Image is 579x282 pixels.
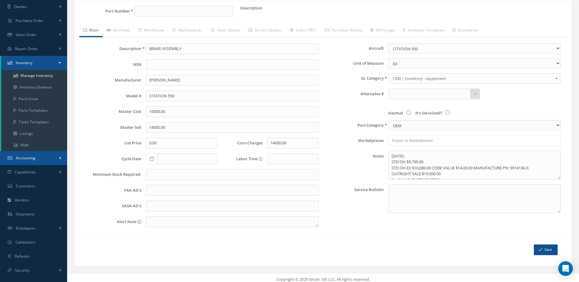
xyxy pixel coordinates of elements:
[1,93,67,105] a: Parts Issue
[15,254,30,259] span: Defaults
[407,110,411,114] input: Hazmat
[75,9,130,13] label: Part Number
[168,24,207,37] a: Marketplaces
[558,261,573,276] div: Open Intercom Messenger
[81,216,141,227] label: Alert Note
[16,183,35,189] span: Customers
[15,268,29,273] span: Security
[16,60,33,65] span: Inventory
[388,110,403,116] span: Hazmat
[323,92,384,96] label: Alternates #
[14,4,27,9] span: Quotes
[446,110,450,114] input: It's Serialized?
[15,46,38,51] span: Repair Order
[81,62,141,67] label: NSN
[399,24,449,37] a: Inventory Templates
[16,211,35,217] span: Shipments
[1,116,67,128] a: Tasks Templates
[16,18,44,23] span: Purchase Order
[323,61,384,66] label: Unit of Measure
[392,75,553,82] span: 1200 | Inventory - equipment
[1,70,67,81] a: Manage Inventory
[81,157,141,161] label: Cycle Date
[323,151,384,179] label: Notes
[16,155,36,161] span: Accounting
[323,184,384,213] label: Service Bulletin
[366,24,399,37] a: WO Usage
[534,244,558,255] button: Save
[81,94,141,98] label: Model #
[240,6,262,10] label: Description
[81,172,141,177] label: Minimum Stock Required:
[79,24,103,37] a: Main
[222,141,262,145] label: Core Charges
[1,105,67,116] a: Parts Templates
[81,46,141,51] label: Description
[244,24,286,37] a: Service Quotes
[323,46,384,51] label: Aircraft
[286,24,321,37] a: Sales / RO's
[134,24,168,37] a: Warehouse
[323,123,384,128] label: Part Category
[1,128,67,139] a: Listings
[15,169,36,175] span: Capabilities
[81,188,141,193] label: FAA AD's
[323,76,384,81] label: GL Category
[15,197,29,203] span: Vendors
[16,32,37,37] span: Sales Order
[103,24,134,37] a: Bird View
[222,157,262,161] label: Labor Time
[1,56,67,70] a: Inventory
[1,139,67,151] a: RMA
[388,151,561,179] textarea: Notes
[81,78,141,82] label: Manufacturer
[16,240,35,245] span: Calibration
[206,24,244,37] a: Sales Quotes
[321,24,366,37] a: Purchase History
[1,81,67,93] a: Inventory Browser
[415,110,442,116] span: It's Serialized?
[81,204,141,208] label: EASA AD's
[81,125,141,130] label: Master Sell
[16,226,35,231] span: Employees
[323,138,384,143] label: Marketplaces
[449,24,482,37] a: Documents
[81,141,141,145] label: List Price
[81,109,141,114] label: Master Cost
